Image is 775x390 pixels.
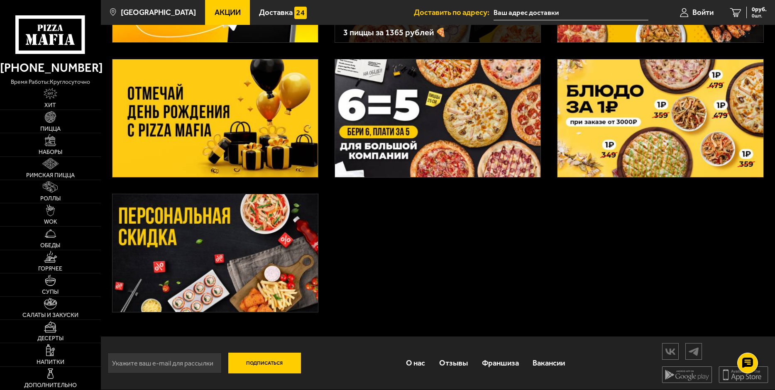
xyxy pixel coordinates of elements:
span: Супы [42,289,59,295]
button: Подписаться [228,353,301,373]
span: Доставка [259,9,293,17]
a: О нас [399,350,433,376]
input: Ваш адрес доставки [494,5,648,20]
span: Горячее [38,266,62,272]
a: Вакансии [526,350,572,376]
span: Салаты и закуски [22,312,78,318]
a: Франшиза [475,350,526,376]
h3: 3 пиццы за 1365 рублей 🍕 [343,28,533,37]
span: Хит [44,102,56,108]
span: Пицца [40,126,61,132]
span: 0 руб. [752,7,767,12]
span: WOK [44,219,57,225]
span: Акции [215,9,241,17]
img: tg [686,344,702,359]
img: vk [663,344,678,359]
span: Дополнительно [24,383,77,388]
span: Римская пицца [26,173,75,178]
span: Обеды [40,243,60,249]
span: Десерты [37,336,64,341]
span: Доставить по адресу: [414,9,494,17]
span: [GEOGRAPHIC_DATA] [121,9,196,17]
span: 0 шт. [752,13,767,18]
a: Отзывы [432,350,475,376]
span: Наборы [39,149,62,155]
img: 15daf4d41897b9f0e9f617042186c801.svg [294,7,306,19]
span: Войти [692,9,714,17]
input: Укажите ваш e-mail для рассылки [108,353,222,373]
span: Напитки [37,359,64,365]
span: Роллы [40,196,61,202]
